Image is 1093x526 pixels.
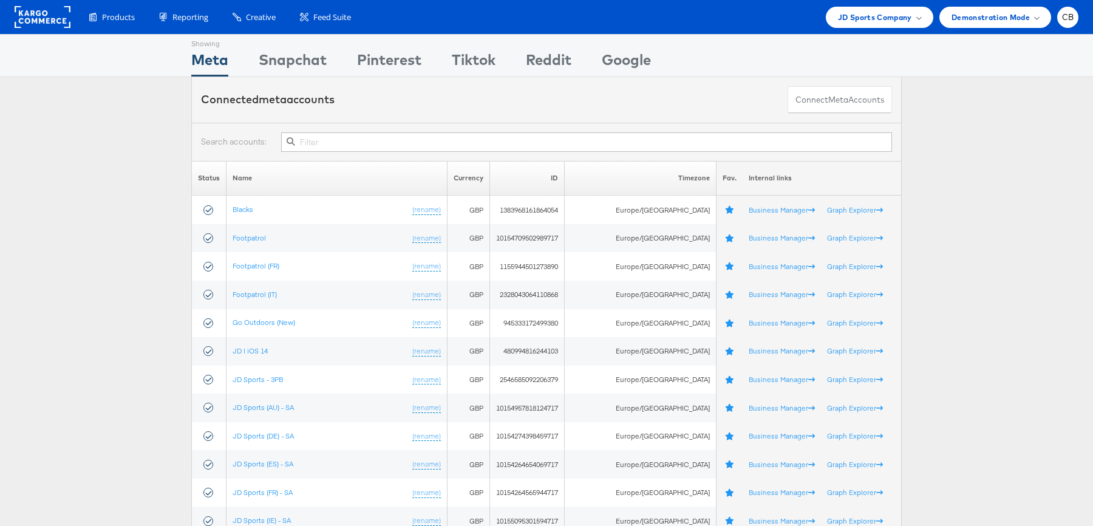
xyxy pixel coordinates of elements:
[827,375,883,384] a: Graph Explorer
[490,281,565,309] td: 2328043064110868
[749,205,815,214] a: Business Manager
[448,196,490,224] td: GBP
[448,281,490,309] td: GBP
[490,422,565,451] td: 10154274398459717
[172,12,208,23] span: Reporting
[233,375,283,384] a: JD Sports - 3PB
[749,290,815,299] a: Business Manager
[952,11,1030,24] span: Demonstration Mode
[102,12,135,23] span: Products
[448,394,490,422] td: GBP
[749,346,815,355] a: Business Manager
[448,309,490,338] td: GBP
[827,403,883,412] a: Graph Explorer
[827,318,883,327] a: Graph Explorer
[827,205,883,214] a: Graph Explorer
[565,196,716,224] td: Europe/[GEOGRAPHIC_DATA]
[412,459,441,470] a: (rename)
[565,450,716,479] td: Europe/[GEOGRAPHIC_DATA]
[448,366,490,394] td: GBP
[565,161,716,196] th: Timezone
[448,337,490,366] td: GBP
[233,290,277,299] a: Footpatrol (IT)
[448,252,490,281] td: GBP
[448,479,490,507] td: GBP
[490,450,565,479] td: 10154264654069717
[490,196,565,224] td: 1383968161864054
[412,488,441,498] a: (rename)
[412,318,441,328] a: (rename)
[749,403,815,412] a: Business Manager
[490,479,565,507] td: 10154264565944717
[749,460,815,469] a: Business Manager
[749,488,815,497] a: Business Manager
[233,346,268,355] a: JD | iOS 14
[749,233,815,242] a: Business Manager
[788,86,892,114] button: ConnectmetaAccounts
[565,366,716,394] td: Europe/[GEOGRAPHIC_DATA]
[565,337,716,366] td: Europe/[GEOGRAPHIC_DATA]
[246,12,276,23] span: Creative
[749,516,815,525] a: Business Manager
[233,516,291,525] a: JD Sports (IE) - SA
[565,394,716,422] td: Europe/[GEOGRAPHIC_DATA]
[749,262,815,271] a: Business Manager
[749,431,815,440] a: Business Manager
[490,224,565,253] td: 10154709502989717
[565,281,716,309] td: Europe/[GEOGRAPHIC_DATA]
[233,205,253,214] a: Blacks
[565,479,716,507] td: Europe/[GEOGRAPHIC_DATA]
[357,49,421,77] div: Pinterest
[191,35,228,49] div: Showing
[490,366,565,394] td: 2546585092206379
[1062,13,1074,21] span: CB
[233,459,293,468] a: JD Sports (ES) - SA
[412,346,441,357] a: (rename)
[448,224,490,253] td: GBP
[412,516,441,526] a: (rename)
[412,431,441,442] a: (rename)
[412,375,441,385] a: (rename)
[490,394,565,422] td: 10154957818124717
[233,488,293,497] a: JD Sports (FR) - SA
[259,92,287,106] span: meta
[827,346,883,355] a: Graph Explorer
[490,161,565,196] th: ID
[412,261,441,272] a: (rename)
[565,309,716,338] td: Europe/[GEOGRAPHIC_DATA]
[191,49,228,77] div: Meta
[827,262,883,271] a: Graph Explorer
[233,403,294,412] a: JD Sports (AU) - SA
[313,12,351,23] span: Feed Suite
[448,161,490,196] th: Currency
[827,431,883,440] a: Graph Explorer
[412,403,441,413] a: (rename)
[749,318,815,327] a: Business Manager
[448,422,490,451] td: GBP
[490,337,565,366] td: 480994816244103
[226,161,448,196] th: Name
[749,375,815,384] a: Business Manager
[233,233,266,242] a: Footpatrol
[565,422,716,451] td: Europe/[GEOGRAPHIC_DATA]
[565,252,716,281] td: Europe/[GEOGRAPHIC_DATA]
[827,460,883,469] a: Graph Explorer
[412,290,441,300] a: (rename)
[259,49,327,77] div: Snapchat
[233,318,295,327] a: Go Outdoors (New)
[490,309,565,338] td: 945333172499380
[838,11,912,24] span: JD Sports Company
[827,233,883,242] a: Graph Explorer
[281,132,892,152] input: Filter
[565,224,716,253] td: Europe/[GEOGRAPHIC_DATA]
[412,205,441,215] a: (rename)
[448,450,490,479] td: GBP
[201,92,335,108] div: Connected accounts
[490,252,565,281] td: 1155944501273890
[827,516,883,525] a: Graph Explorer
[412,233,441,244] a: (rename)
[827,290,883,299] a: Graph Explorer
[233,261,279,270] a: Footpatrol (FR)
[827,488,883,497] a: Graph Explorer
[828,94,848,106] span: meta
